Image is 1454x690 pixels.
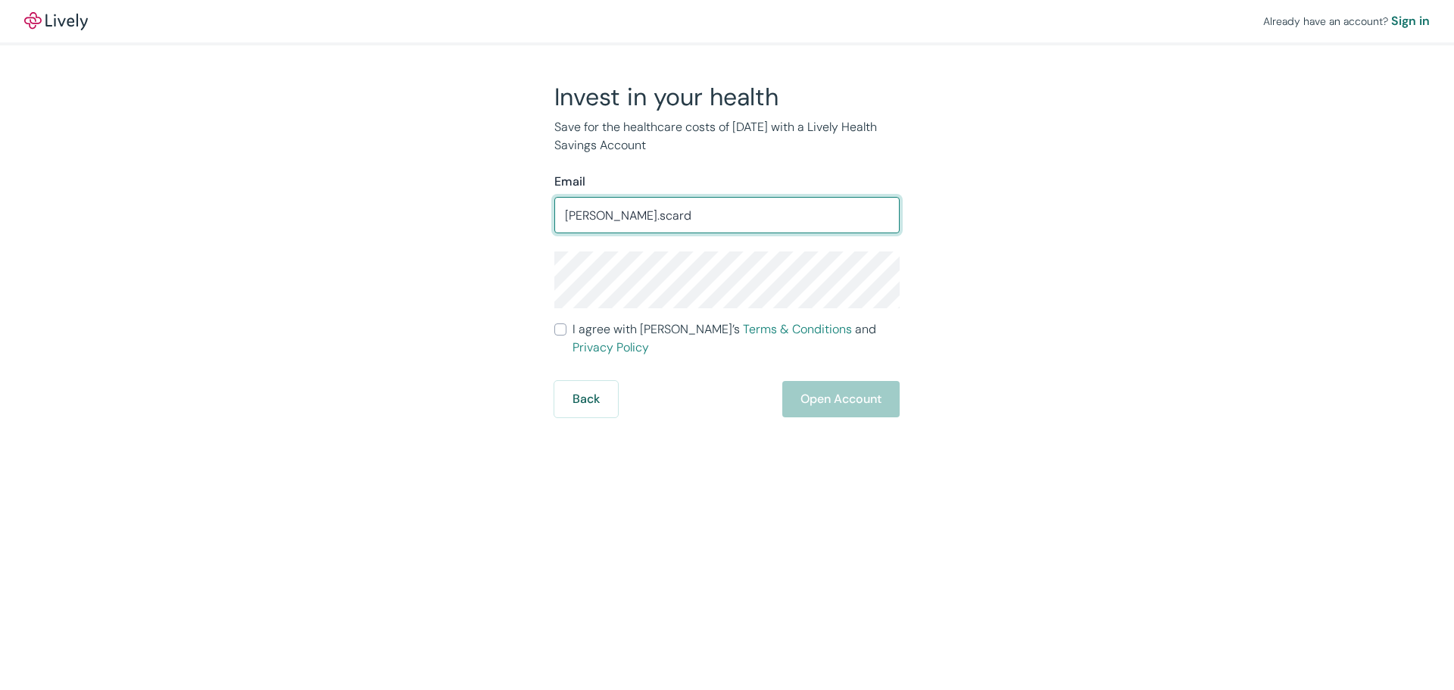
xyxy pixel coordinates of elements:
a: Sign in [1391,12,1430,30]
button: Back [554,381,618,417]
p: Save for the healthcare costs of [DATE] with a Lively Health Savings Account [554,118,900,155]
label: Email [554,173,585,191]
a: Privacy Policy [573,339,649,355]
span: I agree with [PERSON_NAME]’s and [573,320,900,357]
img: Lively [24,12,88,30]
a: Terms & Conditions [743,321,852,337]
h2: Invest in your health [554,82,900,112]
div: Already have an account? [1263,12,1430,30]
a: LivelyLively [24,12,88,30]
